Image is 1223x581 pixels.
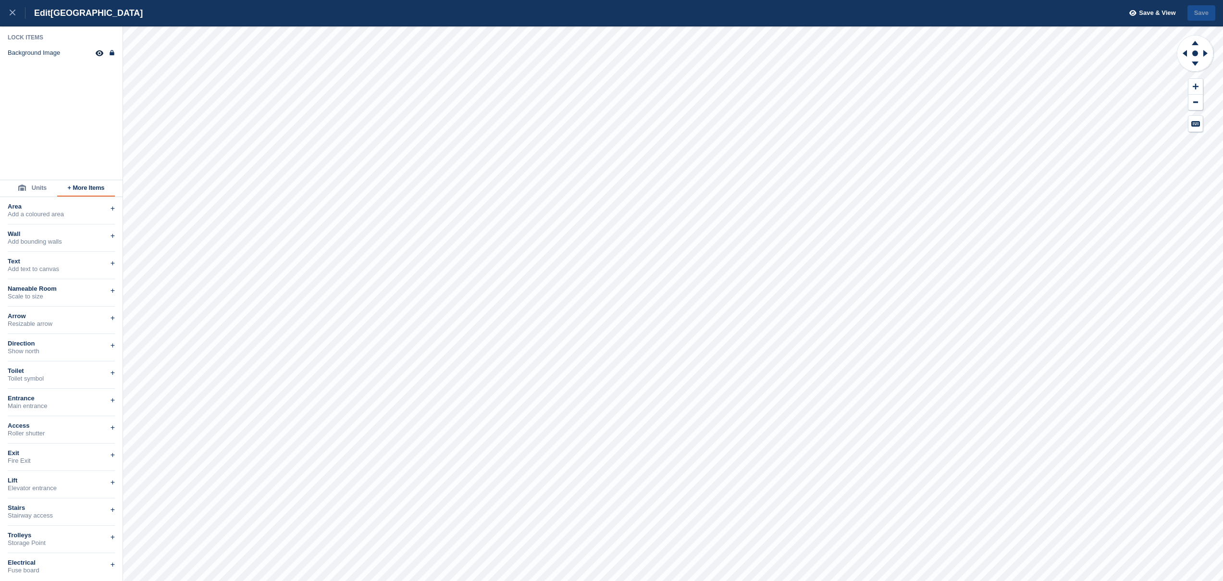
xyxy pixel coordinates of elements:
[8,347,115,355] div: Show north
[8,504,115,512] div: Stairs
[111,532,115,543] div: +
[25,7,143,19] div: Edit [GEOGRAPHIC_DATA]
[1188,95,1203,111] button: Zoom Out
[8,532,115,539] div: Trolleys
[8,334,115,361] div: DirectionShow north+
[111,340,115,351] div: +
[8,307,115,334] div: ArrowResizable arrow+
[8,258,115,265] div: Text
[1188,116,1203,132] button: Keyboard Shortcuts
[8,285,115,293] div: Nameable Room
[8,224,115,252] div: WallAdd bounding walls+
[8,238,115,246] div: Add bounding walls
[111,312,115,324] div: +
[57,180,115,197] button: + More Items
[8,252,115,279] div: TextAdd text to canvas+
[111,203,115,214] div: +
[8,230,115,238] div: Wall
[111,504,115,516] div: +
[8,375,115,383] div: Toilet symbol
[111,230,115,242] div: +
[8,512,115,519] div: Stairway access
[8,498,115,526] div: StairsStairway access+
[8,539,115,547] div: Storage Point
[8,367,115,375] div: Toilet
[111,258,115,269] div: +
[8,34,115,41] div: Lock Items
[8,484,115,492] div: Elevator entrance
[8,293,115,300] div: Scale to size
[8,49,60,57] div: Background Image
[8,320,115,328] div: Resizable arrow
[111,285,115,297] div: +
[8,567,115,574] div: Fuse board
[8,210,115,218] div: Add a coloured area
[1187,5,1215,21] button: Save
[8,430,115,437] div: Roller shutter
[111,422,115,433] div: +
[8,389,115,416] div: EntranceMain entrance+
[8,395,115,402] div: Entrance
[8,361,115,389] div: ToiletToilet symbol+
[8,449,115,457] div: Exit
[111,477,115,488] div: +
[8,402,115,410] div: Main entrance
[8,197,115,224] div: AreaAdd a coloured area+
[8,203,115,210] div: Area
[111,395,115,406] div: +
[8,422,115,430] div: Access
[8,279,115,307] div: Nameable RoomScale to size+
[8,416,115,444] div: AccessRoller shutter+
[111,367,115,379] div: +
[8,553,115,581] div: ElectricalFuse board+
[8,265,115,273] div: Add text to canvas
[8,312,115,320] div: Arrow
[8,559,115,567] div: Electrical
[8,471,115,498] div: LiftElevator entrance+
[8,444,115,471] div: ExitFire Exit+
[8,180,57,197] button: Units
[8,340,115,347] div: Direction
[8,526,115,553] div: TrolleysStorage Point+
[1188,79,1203,95] button: Zoom In
[1139,8,1175,18] span: Save & View
[111,449,115,461] div: +
[8,477,115,484] div: Lift
[111,559,115,570] div: +
[8,457,115,465] div: Fire Exit
[1124,5,1176,21] button: Save & View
